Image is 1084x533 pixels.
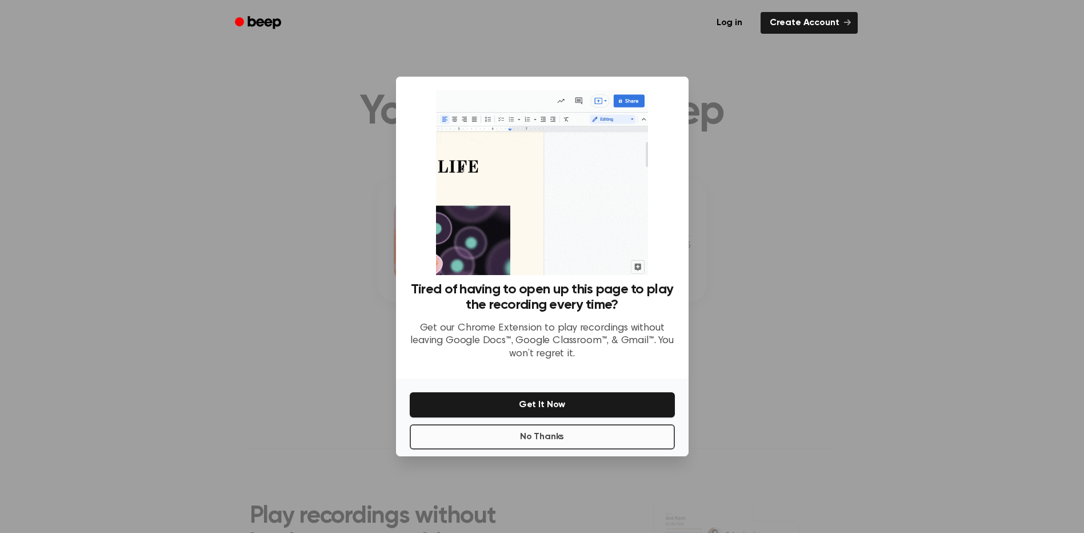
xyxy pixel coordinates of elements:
p: Get our Chrome Extension to play recordings without leaving Google Docs™, Google Classroom™, & Gm... [410,322,675,361]
button: No Thanks [410,424,675,450]
button: Get It Now [410,392,675,417]
a: Create Account [761,12,858,34]
a: Log in [705,10,754,36]
a: Beep [227,12,291,34]
img: Beep extension in action [436,90,648,275]
h3: Tired of having to open up this page to play the recording every time? [410,282,675,313]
